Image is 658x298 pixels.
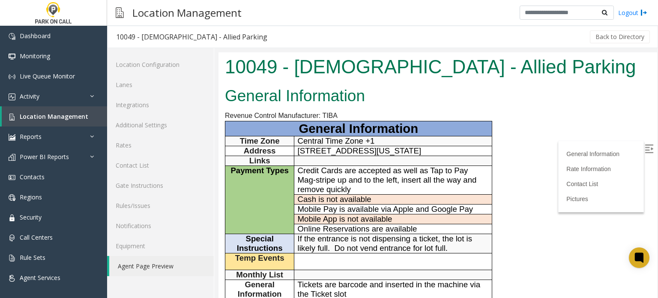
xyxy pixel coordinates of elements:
span: Credit Cards are accepted as well as Tap to Pay [79,114,250,123]
img: 'icon' [9,33,15,40]
img: logout [640,8,647,17]
span: Call Centers [20,233,53,241]
span: Payment Types [12,114,70,123]
img: Open/Close Sidebar Menu [426,92,435,101]
span: Temp Events [17,201,66,210]
a: Gate Instructions [107,175,214,196]
span: Online Reservations are available [79,172,199,181]
img: pageIcon [116,2,124,23]
a: Contact List [107,155,214,175]
span: Reports [20,132,42,141]
img: 'icon' [9,53,15,60]
a: Notifications [107,216,214,236]
a: Rate Information [348,113,392,120]
span: Location Management [20,112,88,120]
img: 'icon' [9,194,15,201]
span: Links [31,104,52,113]
span: [STREET_ADDRESS][US_STATE] [79,94,203,103]
img: 'icon' [9,134,15,141]
img: 'icon' [9,214,15,221]
span: Rule Sets [20,253,45,262]
a: Contact List [348,128,380,135]
a: Rates [107,135,214,155]
span: Mag-stripe up and to the left, insert all the way and remove quickly [79,123,258,141]
a: Pictures [348,143,370,150]
span: Monitoring [20,52,50,60]
span: General Information [19,228,63,246]
a: Rules/Issues [107,196,214,216]
a: Location Management [2,106,107,126]
button: Back to Directory [590,30,650,43]
span: Power BI Reports [20,153,69,161]
span: Activity [20,92,39,100]
img: 'icon' [9,154,15,161]
span: Live Queue Monitor [20,72,75,80]
h2: General Information [6,33,432,55]
span: Revenue Control Manufacturer: TIBA [6,60,119,67]
span: Agent Services [20,274,60,282]
a: Location Configuration [107,54,214,75]
span: Address [25,94,57,103]
a: Integrations [107,95,214,115]
a: Agent Page Preview [109,256,214,276]
h1: 10049 - [DEMOGRAPHIC_DATA] - Allied Parking [6,1,432,28]
img: 'icon' [9,114,15,120]
span: Mobile App is not available [79,162,174,171]
img: 'icon' [9,174,15,181]
span: Tickets are barcode and inserted in the machine via the Ticket slot [79,228,262,246]
img: 'icon' [9,235,15,241]
span: Time Zone [21,84,61,93]
a: Additional Settings [107,115,214,135]
span: Central Time Zone +1 [79,84,156,93]
span: Cash is not available [79,142,153,151]
span: Regions [20,193,42,201]
img: 'icon' [9,93,15,100]
a: General Information [348,98,401,105]
span: Mobile Pay is available via Apple and Google Pay [79,152,255,161]
a: Logout [618,8,647,17]
span: General Information [80,69,200,83]
span: If the entrance is not dispensing a ticket, the lot is likely full. Do not vend entrance for lot ... [79,182,254,200]
span: Special Instructions [18,182,64,200]
span: Dashboard [20,32,51,40]
a: Lanes [107,75,214,95]
span: Monthly List [18,218,65,227]
img: 'icon' [9,255,15,262]
span: Contacts [20,173,45,181]
div: 10049 - [DEMOGRAPHIC_DATA] - Allied Parking [116,31,267,42]
span: Security [20,213,42,221]
h3: Location Management [128,2,246,23]
img: 'icon' [9,73,15,80]
img: 'icon' [9,275,15,282]
a: Equipment [107,236,214,256]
